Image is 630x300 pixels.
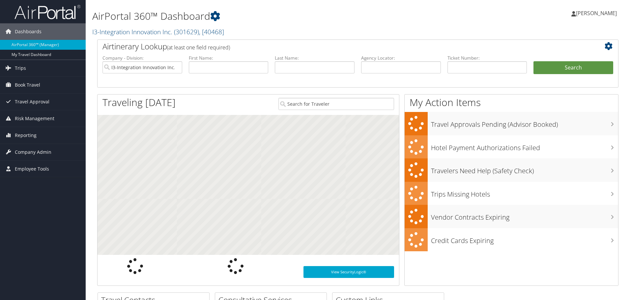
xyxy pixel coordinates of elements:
[405,112,618,135] a: Travel Approvals Pending (Advisor Booked)
[15,127,37,144] span: Reporting
[431,163,618,176] h3: Travelers Need Help (Safety Check)
[15,144,51,160] span: Company Admin
[576,10,617,17] span: [PERSON_NAME]
[15,94,49,110] span: Travel Approval
[431,209,618,222] h3: Vendor Contracts Expiring
[15,110,54,127] span: Risk Management
[405,95,618,109] h1: My Action Items
[405,135,618,159] a: Hotel Payment Authorizations Failed
[102,55,182,61] label: Company - Division:
[174,27,199,36] span: ( 301629 )
[431,233,618,245] h3: Credit Cards Expiring
[571,3,623,23] a: [PERSON_NAME]
[303,266,394,278] a: View SecurityLogic®
[199,27,224,36] span: , [ 40468 ]
[405,205,618,228] a: Vendor Contracts Expiring
[447,55,527,61] label: Ticket Number:
[405,158,618,182] a: Travelers Need Help (Safety Check)
[405,228,618,252] a: Credit Cards Expiring
[15,77,40,93] span: Book Travel
[431,186,618,199] h3: Trips Missing Hotels
[533,61,613,74] button: Search
[14,4,80,20] img: airportal-logo.png
[431,140,618,152] h3: Hotel Payment Authorizations Failed
[15,161,49,177] span: Employee Tools
[92,9,446,23] h1: AirPortal 360™ Dashboard
[405,182,618,205] a: Trips Missing Hotels
[431,117,618,129] h3: Travel Approvals Pending (Advisor Booked)
[102,95,176,109] h1: Traveling [DATE]
[189,55,269,61] label: First Name:
[278,98,394,110] input: Search for Traveler
[92,27,224,36] a: I3-Integration Innovation Inc.
[275,55,355,61] label: Last Name:
[15,60,26,76] span: Trips
[361,55,441,61] label: Agency Locator:
[167,44,230,51] span: (at least one field required)
[102,41,570,52] h2: Airtinerary Lookup
[15,23,42,40] span: Dashboards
